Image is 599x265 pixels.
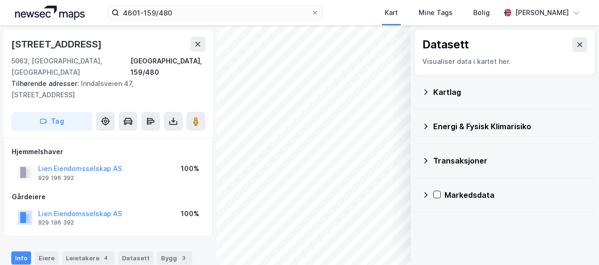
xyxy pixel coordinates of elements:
div: 100% [181,208,199,219]
div: Info [11,251,31,265]
div: Hjemmelshaver [12,146,205,157]
div: [GEOGRAPHIC_DATA], 159/480 [130,55,205,78]
div: 4 [101,253,111,263]
div: Kartlag [433,86,588,98]
div: Mine Tags [419,7,453,18]
img: logo.a4113a55bc3d86da70a041830d287a7e.svg [15,6,85,20]
div: Kontrollprogram for chat [552,220,599,265]
button: Tag [11,112,92,131]
div: Eiere [35,251,58,265]
div: Markedsdata [445,189,588,201]
div: [PERSON_NAME] [515,7,569,18]
div: Gårdeiere [12,191,205,203]
div: Energi & Fysisk Klimarisiko [433,121,588,132]
div: Bygg [157,251,192,265]
div: Transaksjoner [433,155,588,166]
input: Søk på adresse, matrikkel, gårdeiere, leietakere eller personer [119,6,311,20]
div: 100% [181,163,199,174]
div: [STREET_ADDRESS] [11,37,104,52]
div: Inndalsveien 47, [STREET_ADDRESS] [11,78,198,101]
span: Tilhørende adresser: [11,79,81,87]
div: Datasett [422,37,469,52]
div: Bolig [473,7,490,18]
div: Kart [385,7,398,18]
iframe: Chat Widget [552,220,599,265]
div: 3 [179,253,188,263]
div: 929 196 392 [38,219,74,226]
div: 929 196 392 [38,174,74,182]
div: Visualiser data i kartet her. [422,56,587,67]
div: Leietakere [62,251,114,265]
div: Datasett [118,251,154,265]
div: 5063, [GEOGRAPHIC_DATA], [GEOGRAPHIC_DATA] [11,55,130,78]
